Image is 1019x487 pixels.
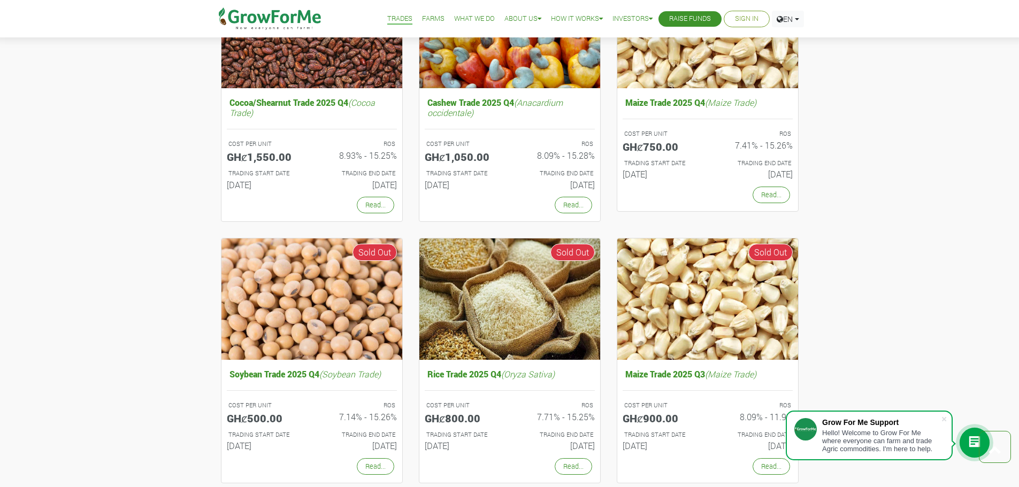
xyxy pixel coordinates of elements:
a: Cashew Trade 2025 Q4(Anacardium occidentale) COST PER UNIT GHȼ1,050.00 ROS 8.09% - 15.28% TRADING... [425,95,595,194]
p: ROS [519,140,593,149]
h5: Maize Trade 2025 Q4 [623,95,793,110]
p: Estimated Trading Start Date [624,159,698,168]
h6: 8.09% - 15.28% [518,150,595,160]
a: Read... [357,197,394,213]
a: About Us [504,13,541,25]
a: Trades [387,13,412,25]
i: (Oryza Sativa) [501,368,555,380]
i: (Maize Trade) [705,368,756,380]
h5: Rice Trade 2025 Q4 [425,366,595,382]
p: COST PER UNIT [624,401,698,410]
i: (Soybean Trade) [319,368,381,380]
p: Estimated Trading Start Date [228,430,302,439]
p: ROS [717,129,791,138]
h6: [DATE] [320,440,397,451]
h5: GHȼ1,550.00 [227,150,304,163]
p: ROS [321,401,395,410]
h6: [DATE] [425,440,502,451]
h6: 8.09% - 11.9% [716,412,793,422]
a: Rice Trade 2025 Q4(Oryza Sativa) COST PER UNIT GHȼ800.00 ROS 7.71% - 15.25% TRADING START DATE [D... [425,366,595,455]
a: Soybean Trade 2025 Q4(Soybean Trade) COST PER UNIT GHȼ500.00 ROS 7.14% - 15.26% TRADING START DAT... [227,366,397,455]
p: COST PER UNIT [228,140,302,149]
span: Sold Out [748,244,793,261]
h5: Maize Trade 2025 Q3 [623,366,793,382]
a: How it Works [551,13,603,25]
p: Estimated Trading End Date [321,430,395,439]
h6: [DATE] [518,180,595,190]
p: Estimated Trading End Date [519,430,593,439]
p: ROS [717,401,791,410]
a: Read... [753,458,790,475]
span: Sold Out [353,244,397,261]
a: Maize Trade 2025 Q4(Maize Trade) COST PER UNIT GHȼ750.00 ROS 7.41% - 15.26% TRADING START DATE [D... [623,95,793,184]
img: growforme image [617,238,798,360]
i: (Maize Trade) [705,97,756,108]
h6: 7.14% - 15.26% [320,412,397,422]
h6: [DATE] [623,169,700,179]
h6: [DATE] [227,180,304,190]
h6: 7.41% - 15.26% [716,140,793,150]
p: ROS [321,140,395,149]
p: COST PER UNIT [426,140,500,149]
a: Sign In [735,13,758,25]
h5: Soybean Trade 2025 Q4 [227,366,397,382]
h5: GHȼ800.00 [425,412,502,424]
h5: GHȼ900.00 [623,412,700,424]
h5: GHȼ750.00 [623,140,700,153]
div: Grow For Me Support [822,418,941,427]
div: Hello! Welcome to Grow For Me where everyone can farm and trade Agric commodities. I'm here to help. [822,429,941,453]
a: Cocoa/Shearnut Trade 2025 Q4(Cocoa Trade) COST PER UNIT GHȼ1,550.00 ROS 8.93% - 15.25% TRADING ST... [227,95,397,194]
a: EN [772,11,804,27]
p: Estimated Trading End Date [717,430,791,439]
h6: [DATE] [623,440,700,451]
a: Maize Trade 2025 Q3(Maize Trade) COST PER UNIT GHȼ900.00 ROS 8.09% - 11.9% TRADING START DATE [DA... [623,366,793,455]
i: (Cocoa Trade) [229,97,375,118]
h6: [DATE] [716,440,793,451]
h5: Cashew Trade 2025 Q4 [425,95,595,120]
p: Estimated Trading Start Date [426,430,500,439]
h6: 8.93% - 15.25% [320,150,397,160]
a: Read... [555,458,592,475]
a: Investors [612,13,653,25]
p: COST PER UNIT [624,129,698,138]
h5: GHȼ500.00 [227,412,304,424]
p: Estimated Trading Start Date [228,169,302,178]
img: growforme image [221,238,402,360]
p: Estimated Trading End Date [321,169,395,178]
p: Estimated Trading Start Date [426,169,500,178]
h5: GHȼ1,050.00 [425,150,502,163]
img: growforme image [419,238,600,360]
h6: [DATE] [716,169,793,179]
p: ROS [519,401,593,410]
p: COST PER UNIT [228,401,302,410]
a: What We Do [454,13,495,25]
p: Estimated Trading Start Date [624,430,698,439]
h5: Cocoa/Shearnut Trade 2025 Q4 [227,95,397,120]
a: Read... [753,187,790,203]
a: Farms [422,13,445,25]
a: Read... [555,197,592,213]
h6: [DATE] [518,440,595,451]
i: (Anacardium occidentale) [427,97,563,118]
p: Estimated Trading End Date [519,169,593,178]
p: Estimated Trading End Date [717,159,791,168]
h6: [DATE] [320,180,397,190]
span: Sold Out [550,244,595,261]
h6: [DATE] [227,440,304,451]
a: Read... [357,458,394,475]
p: COST PER UNIT [426,401,500,410]
h6: 7.71% - 15.25% [518,412,595,422]
a: Raise Funds [669,13,711,25]
h6: [DATE] [425,180,502,190]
